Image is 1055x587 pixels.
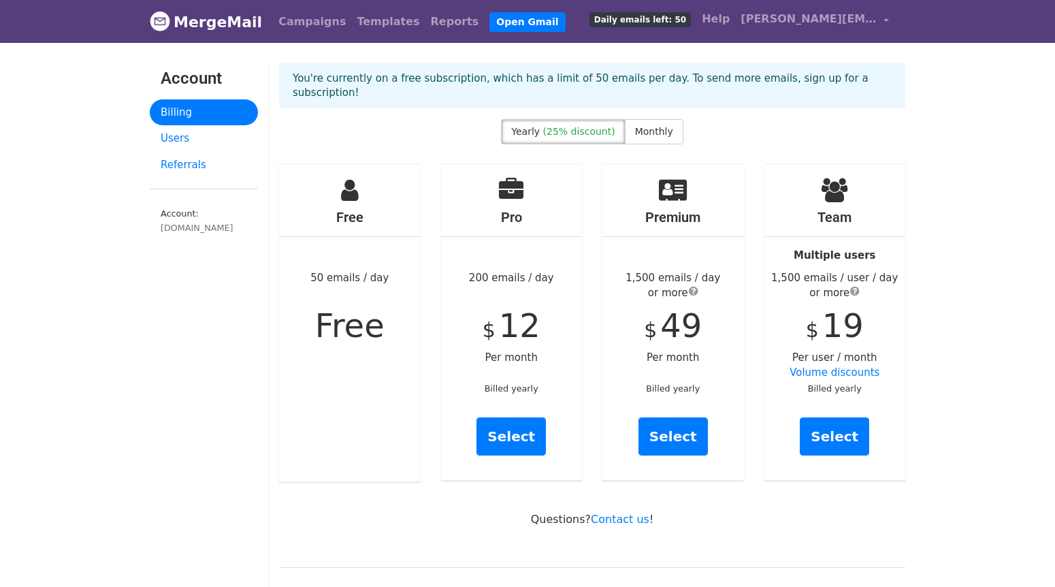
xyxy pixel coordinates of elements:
div: 1,500 emails / day or more [602,270,744,301]
strong: Multiple users [794,249,875,261]
span: 19 [822,306,864,345]
a: Select [638,417,708,456]
span: Yearly [511,126,540,137]
h3: Account [161,69,247,89]
h4: Premium [602,209,744,225]
a: Select [476,417,546,456]
h4: Free [279,209,421,225]
a: Volume discounts [790,366,879,379]
a: Templates [351,8,425,35]
span: $ [483,318,496,342]
a: Help [696,5,735,33]
small: Account: [161,208,247,234]
span: Free [315,306,385,345]
a: Contact us [591,513,649,526]
a: Daily emails left: 50 [584,5,696,33]
img: MergeMail logo [150,11,170,31]
small: Billed yearly [808,383,862,394]
div: Per month [602,164,744,480]
div: 200 emails / day Per month [441,164,583,480]
span: (25% discount) [543,126,615,137]
a: [PERSON_NAME][EMAIL_ADDRESS][DOMAIN_NAME] [735,5,894,37]
span: $ [806,318,819,342]
span: Daily emails left: 50 [589,12,691,27]
a: Select [800,417,869,456]
small: Billed yearly [646,383,700,394]
a: MergeMail [150,7,262,36]
a: Open Gmail [489,12,565,32]
a: Reports [425,8,485,35]
a: Billing [150,99,258,126]
h4: Pro [441,209,583,225]
a: Referrals [150,152,258,178]
div: 1,500 emails / user / day or more [764,270,906,301]
span: 12 [499,306,540,345]
p: Questions? ! [279,512,905,526]
div: 50 emails / day [279,164,421,481]
div: Per user / month [764,164,906,480]
span: $ [644,318,657,342]
h4: Team [764,209,906,225]
span: 49 [660,306,702,345]
span: [PERSON_NAME][EMAIL_ADDRESS][DOMAIN_NAME] [741,11,877,27]
small: Billed yearly [485,383,538,394]
p: You're currently on a free subscription, which has a limit of 50 emails per day. To send more ema... [293,72,892,100]
div: [DOMAIN_NAME] [161,221,247,234]
span: Monthly [635,126,673,137]
a: Users [150,125,258,152]
a: Campaigns [273,8,351,35]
